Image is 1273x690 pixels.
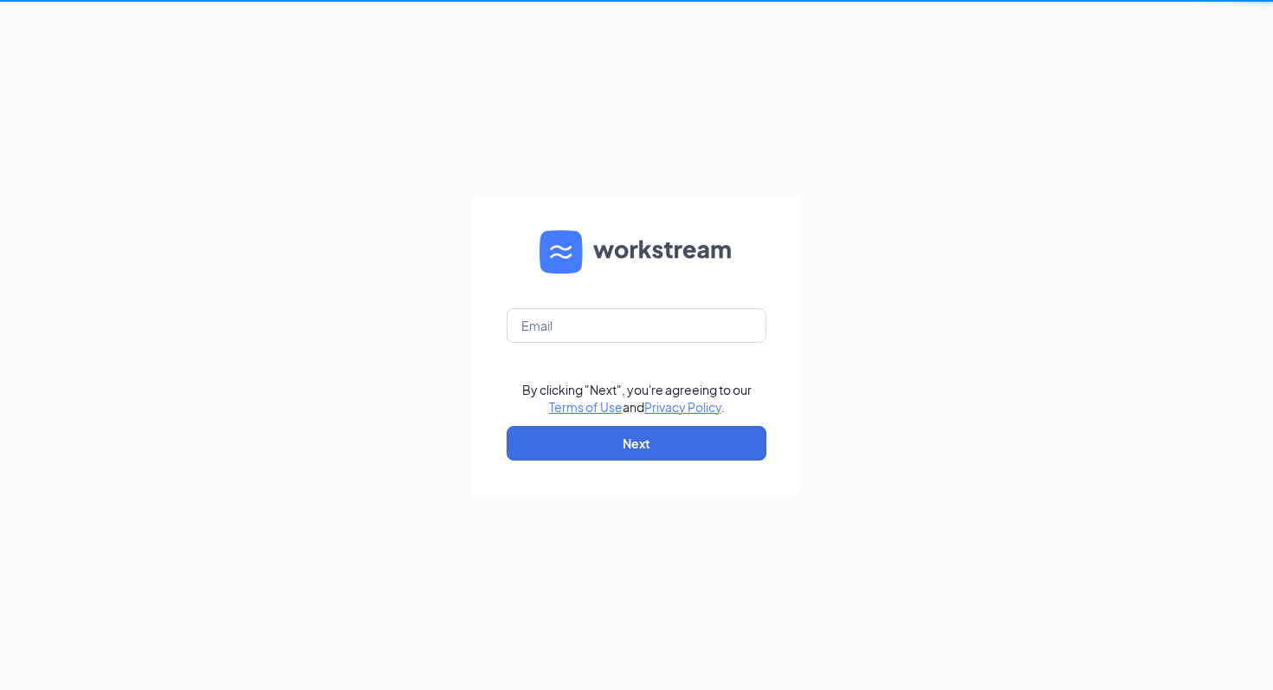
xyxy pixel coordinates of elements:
input: Email [507,308,766,343]
a: Privacy Policy [644,399,721,415]
button: Next [507,426,766,461]
img: WS logo and Workstream text [540,230,733,274]
div: By clicking "Next", you're agreeing to our and . [522,381,752,416]
a: Terms of Use [549,399,623,415]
